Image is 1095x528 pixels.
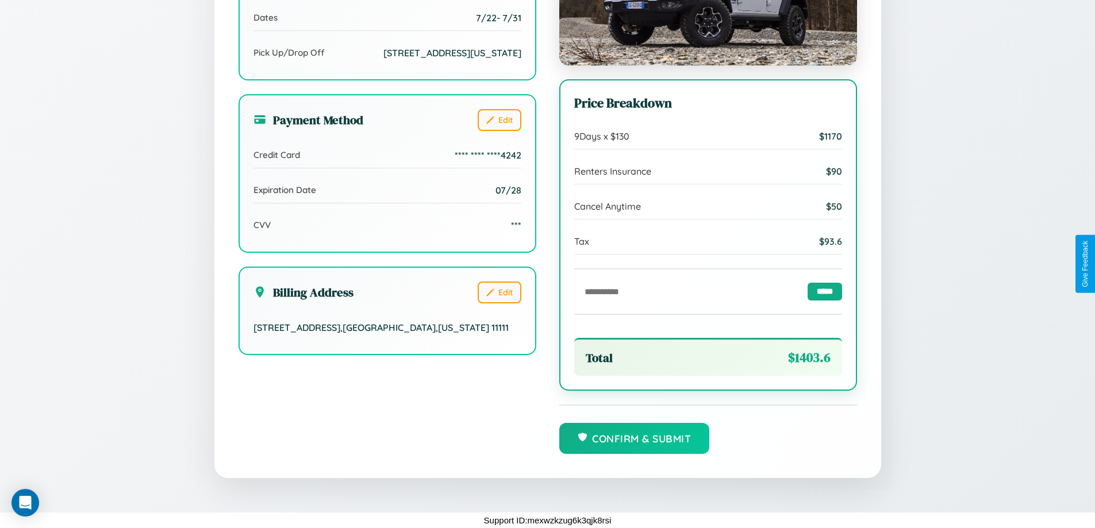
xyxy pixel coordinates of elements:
span: $ 93.6 [819,236,842,247]
h3: Payment Method [253,111,363,128]
span: Dates [253,12,278,23]
span: Credit Card [253,149,300,160]
span: Expiration Date [253,184,316,195]
span: Tax [574,236,589,247]
div: Open Intercom Messenger [11,489,39,517]
span: Cancel Anytime [574,201,641,212]
span: Total [586,349,613,366]
span: $ 90 [826,165,842,177]
span: Pick Up/Drop Off [253,47,325,58]
span: [STREET_ADDRESS] , [GEOGRAPHIC_DATA] , [US_STATE] 11111 [253,322,509,333]
span: $ 1403.6 [788,349,831,367]
span: CVV [253,219,271,230]
button: Edit [478,109,521,131]
span: 07/28 [495,184,521,196]
span: $ 1170 [819,130,842,142]
span: Renters Insurance [574,165,651,177]
button: Confirm & Submit [559,423,710,454]
div: Give Feedback [1081,241,1089,287]
span: 7 / 22 - 7 / 31 [476,12,521,24]
button: Edit [478,282,521,303]
span: $ 50 [826,201,842,212]
h3: Price Breakdown [574,94,842,112]
span: 9 Days x $ 130 [574,130,629,142]
span: [STREET_ADDRESS][US_STATE] [383,47,521,59]
p: Support ID: mexwzkzug6k3qjk8rsi [484,512,612,528]
h3: Billing Address [253,284,354,300]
